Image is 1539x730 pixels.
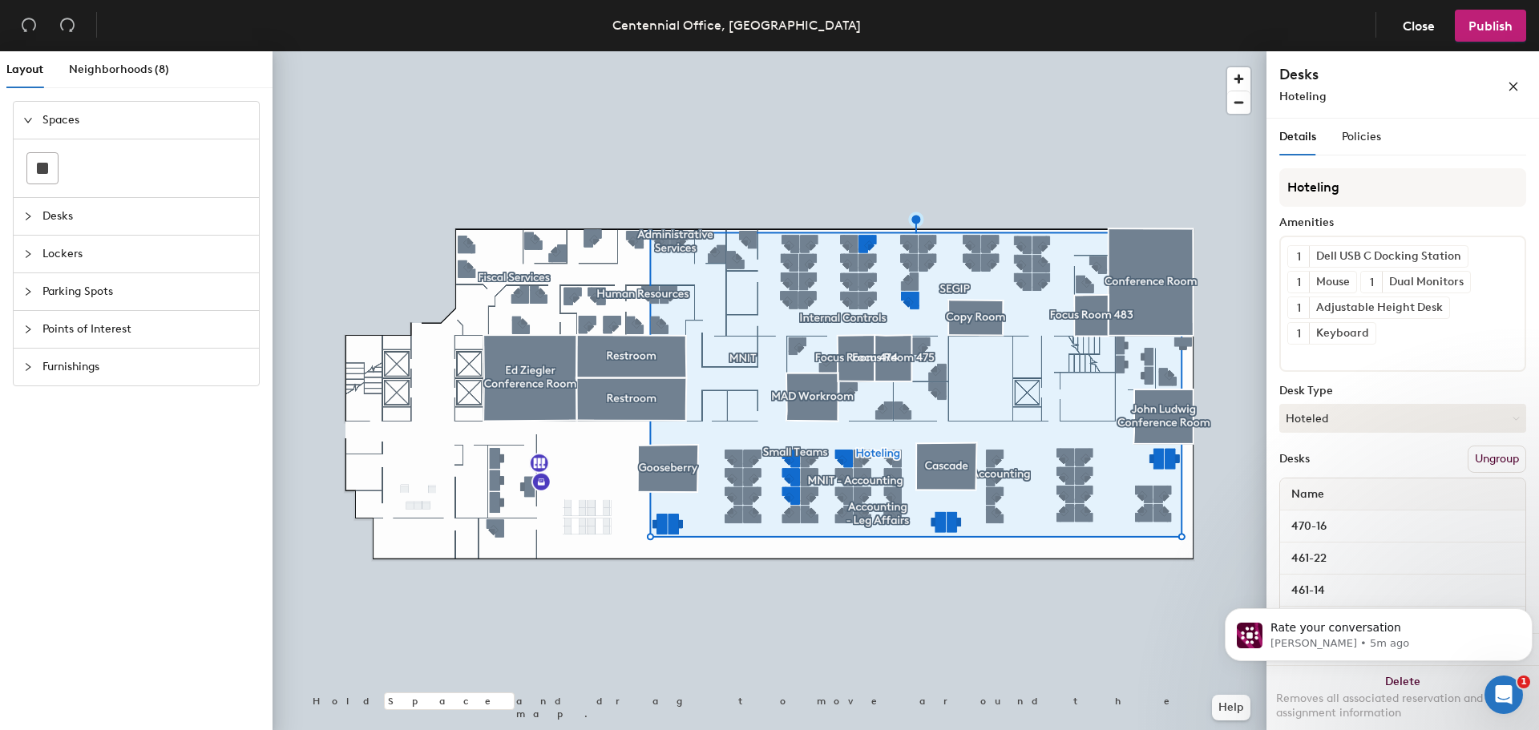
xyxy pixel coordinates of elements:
button: Publish [1455,10,1526,42]
div: Keyboard [1309,323,1375,344]
span: Policies [1342,130,1381,143]
input: Unnamed desk [1283,515,1522,538]
button: 1 [1288,272,1309,292]
div: Dual Monitors [1382,272,1470,292]
span: 1 [1517,676,1530,688]
button: 1 [1361,272,1382,292]
input: Unnamed desk [1283,547,1522,570]
span: 1 [1297,248,1301,265]
span: collapsed [23,362,33,372]
span: collapsed [23,249,33,259]
span: Spaces [42,102,249,139]
span: 1 [1297,300,1301,317]
button: Help [1212,695,1250,720]
div: Adjustable Height Desk [1309,297,1449,318]
span: Neighborhoods (8) [69,63,169,76]
span: Furnishings [42,349,249,385]
span: Desks [42,198,249,235]
span: undo [21,17,37,33]
button: 1 [1288,323,1309,344]
span: Details [1279,130,1316,143]
span: collapsed [23,325,33,334]
button: 1 [1288,297,1309,318]
span: Layout [6,63,43,76]
span: collapsed [23,287,33,296]
div: Desks [1279,453,1310,466]
span: Publish [1468,18,1513,34]
span: Hoteling [1279,90,1327,103]
h4: Desks [1279,64,1456,85]
span: 1 [1297,325,1301,342]
div: Amenities [1279,216,1526,229]
div: Mouse [1309,272,1356,292]
button: Close [1389,10,1448,42]
div: Desk Type [1279,385,1526,397]
button: Ungroup [1468,446,1526,473]
span: Close [1403,18,1435,34]
button: Undo (⌘ + Z) [13,10,45,42]
span: 1 [1297,274,1301,291]
button: 1 [1288,246,1309,267]
span: Parking Spots [42,273,249,310]
button: Hoteled [1279,404,1526,433]
div: Dell USB C Docking Station [1309,246,1468,267]
div: Removes all associated reservation and assignment information [1276,692,1529,720]
span: Lockers [42,236,249,272]
span: 1 [1370,274,1374,291]
span: Points of Interest [42,311,249,348]
iframe: Intercom live chat [1484,676,1523,714]
button: Redo (⌘ + ⇧ + Z) [51,10,83,42]
span: collapsed [23,212,33,221]
span: expanded [23,115,33,125]
span: close [1508,81,1519,92]
span: Name [1283,480,1332,509]
iframe: Intercom notifications message [1218,575,1539,687]
div: Centennial Office, [GEOGRAPHIC_DATA] [612,15,861,35]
